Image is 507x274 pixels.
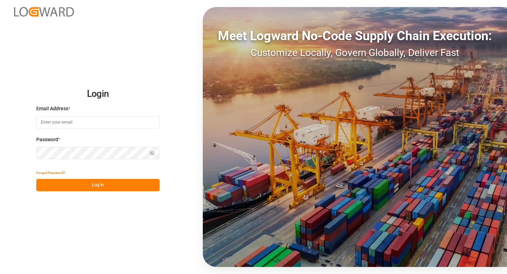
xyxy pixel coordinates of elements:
span: Email Address [36,105,68,112]
div: Customize Locally, Govern Globally, Deliver Fast [203,45,507,60]
img: Logward_new_orange.png [14,7,74,17]
button: Forgot Password? [36,167,65,179]
button: Log In [36,179,159,191]
h2: Login [36,83,159,105]
span: Password [36,136,58,143]
input: Enter your email [36,116,159,129]
div: Meet Logward No-Code Supply Chain Execution: [203,26,507,45]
